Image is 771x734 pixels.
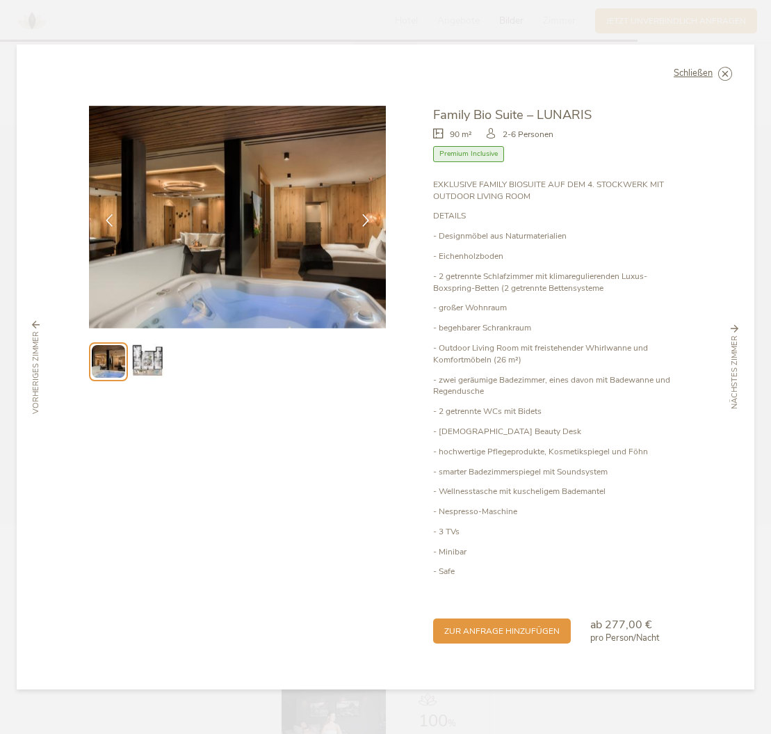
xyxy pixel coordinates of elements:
[729,335,740,409] span: nächstes Zimmer
[450,129,472,141] span: 90 m²
[433,179,682,202] p: EXKLUSIVE FAMILY BIOSUITE AUF DEM 4. STOCKWERK MIT OUTDOOR LIVING ROOM
[92,345,124,378] img: Preview
[503,129,553,141] span: 2-6 Personen
[433,506,682,518] p: - Nespresso-Maschine
[433,322,682,334] p: - begehbarer Schrankraum
[433,210,682,222] p: DETAILS
[433,271,682,294] p: - 2 getrennte Schlafzimmer mit klimaregulierenden Luxus-Boxspring-Betten (2 getrennte Bettensysteme
[89,106,386,328] img: Family Bio Suite – LUNARIS
[433,426,682,438] p: - [DEMOGRAPHIC_DATA] Beauty Desk
[433,230,682,242] p: - Designmöbel aus Naturmaterialien
[433,302,682,314] p: - großer Wohnraum
[129,344,165,379] img: Preview
[433,406,682,417] p: - 2 getrennte WCs mit Bidets
[433,342,682,366] p: - Outdoor Living Room mit freistehender Whirlwanne und Komfortmöbeln (26 m²)
[433,486,682,497] p: - Wellnesstasche mit kuscheligem Bademantel
[433,374,682,398] p: - zwei geräumige Badezimmer, eines davon mit Badewanne und Regendusche
[433,146,504,162] span: Premium Inclusive
[433,250,682,262] p: - Eichenholzboden
[433,446,682,458] p: - hochwertige Pflegeprodukte, Kosmetikspiegel und Föhn
[433,466,682,478] p: - smarter Badezimmerspiegel mit Soundsystem
[31,330,42,413] span: vorheriges Zimmer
